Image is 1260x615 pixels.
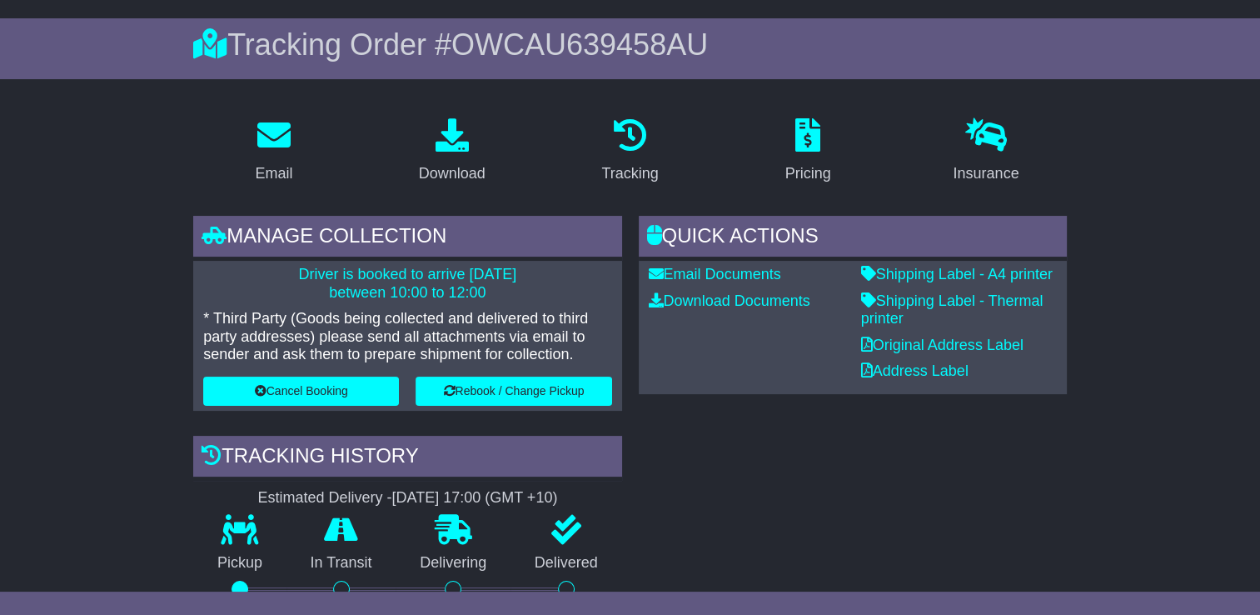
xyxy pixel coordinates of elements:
[451,27,708,62] span: OWCAU639458AU
[861,362,969,379] a: Address Label
[245,112,304,191] a: Email
[193,27,1067,62] div: Tracking Order #
[193,436,621,481] div: Tracking history
[391,489,557,507] div: [DATE] 17:00 (GMT +10)
[649,292,810,309] a: Download Documents
[861,337,1023,353] a: Original Address Label
[408,112,496,191] a: Download
[861,292,1043,327] a: Shipping Label - Thermal printer
[590,112,669,191] a: Tracking
[193,216,621,261] div: Manage collection
[203,377,399,406] button: Cancel Booking
[774,112,842,191] a: Pricing
[419,162,486,185] div: Download
[416,377,611,406] button: Rebook / Change Pickup
[203,266,611,302] p: Driver is booked to arrive [DATE] between 10:00 to 12:00
[785,162,831,185] div: Pricing
[942,112,1029,191] a: Insurance
[286,554,396,572] p: In Transit
[639,216,1067,261] div: Quick Actions
[861,266,1053,282] a: Shipping Label - A4 printer
[601,162,658,185] div: Tracking
[953,162,1018,185] div: Insurance
[256,162,293,185] div: Email
[510,554,622,572] p: Delivered
[193,489,621,507] div: Estimated Delivery -
[396,554,510,572] p: Delivering
[649,266,781,282] a: Email Documents
[193,554,286,572] p: Pickup
[203,310,611,364] p: * Third Party (Goods being collected and delivered to third party addresses) please send all atta...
